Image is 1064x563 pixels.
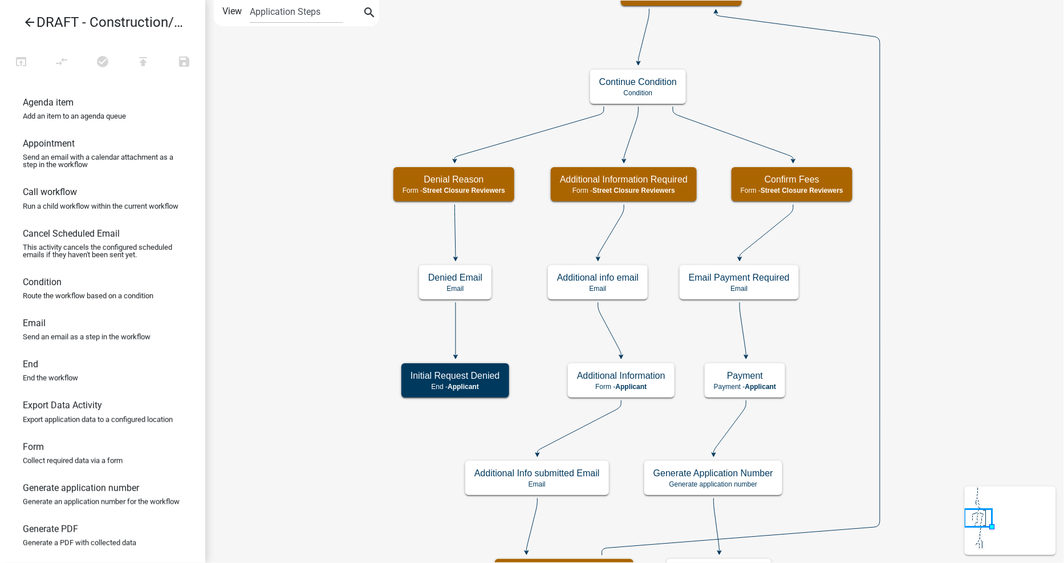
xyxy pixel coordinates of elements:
i: arrow_back [23,15,36,31]
p: Condition [599,89,677,97]
i: compare_arrows [55,55,69,71]
p: Form - [741,187,843,195]
button: Save [164,50,205,75]
div: Workflow actions [1,50,205,78]
span: Applicant [616,383,647,391]
h6: Condition [23,277,62,287]
p: Payment - [714,383,776,391]
h6: Call workflow [23,187,77,197]
button: No problems [82,50,123,75]
p: Form - [560,187,688,195]
h6: Cancel Scheduled Email [23,228,120,239]
h5: Continue Condition [599,76,677,87]
p: Generate an application number for the workflow [23,498,180,505]
h6: Form [23,442,44,452]
p: Email [428,285,482,293]
i: save [177,55,191,71]
h5: Denied Email [428,272,482,283]
p: Form - [577,383,665,391]
h5: Additional Info submitted Email [474,468,600,479]
p: Send an email as a step in the workflow [23,333,151,341]
h5: Initial Request Denied [411,370,500,381]
p: Add an item to an agenda queue [23,112,126,120]
p: Send an email with a calendar attachment as a step in the workflow [23,153,182,168]
h6: Agenda item [23,97,74,108]
i: check_circle [96,55,109,71]
a: DRAFT - Construction/Utility Street Closing Application [9,9,187,35]
button: Auto Layout [41,50,82,75]
h5: Additional Information Required [560,174,688,185]
h5: Additional Information [577,370,665,381]
h5: Generate Application Number [653,468,773,479]
h5: Additional info email [557,272,639,283]
h6: Export Data Activity [23,400,102,411]
p: Email [689,285,790,293]
span: Applicant [448,383,479,391]
h6: Generate application number [23,483,139,493]
p: Export application data to a configured location [23,416,173,423]
span: Applicant [745,383,777,391]
h6: Email [23,318,46,329]
h5: Email Payment Required [689,272,790,283]
i: search [363,6,376,22]
p: End the workflow [23,374,78,382]
h5: Confirm Fees [741,174,843,185]
p: Form - [403,187,505,195]
p: Generate application number [653,480,773,488]
i: publish [136,55,150,71]
span: Street Closure Reviewers [423,187,505,195]
p: This activity cancels the configured scheduled emails if they haven't been sent yet. [23,244,182,258]
h5: Payment [714,370,776,381]
h5: Denial Reason [403,174,505,185]
p: End - [411,383,500,391]
p: Email [474,480,600,488]
p: Run a child workflow within the current workflow [23,202,178,210]
p: Route the workflow based on a condition [23,292,153,299]
p: Generate a PDF with collected data [23,539,136,546]
button: Publish [123,50,164,75]
p: Email [557,285,639,293]
h6: Generate PDF [23,524,78,534]
span: Street Closure Reviewers [761,187,843,195]
button: search [360,5,379,23]
h6: Appointment [23,138,75,149]
span: Street Closure Reviewers [592,187,675,195]
h6: End [23,359,38,370]
button: Test Workflow [1,50,42,75]
p: Collect required data via a form [23,457,123,464]
i: open_in_browser [14,55,28,71]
